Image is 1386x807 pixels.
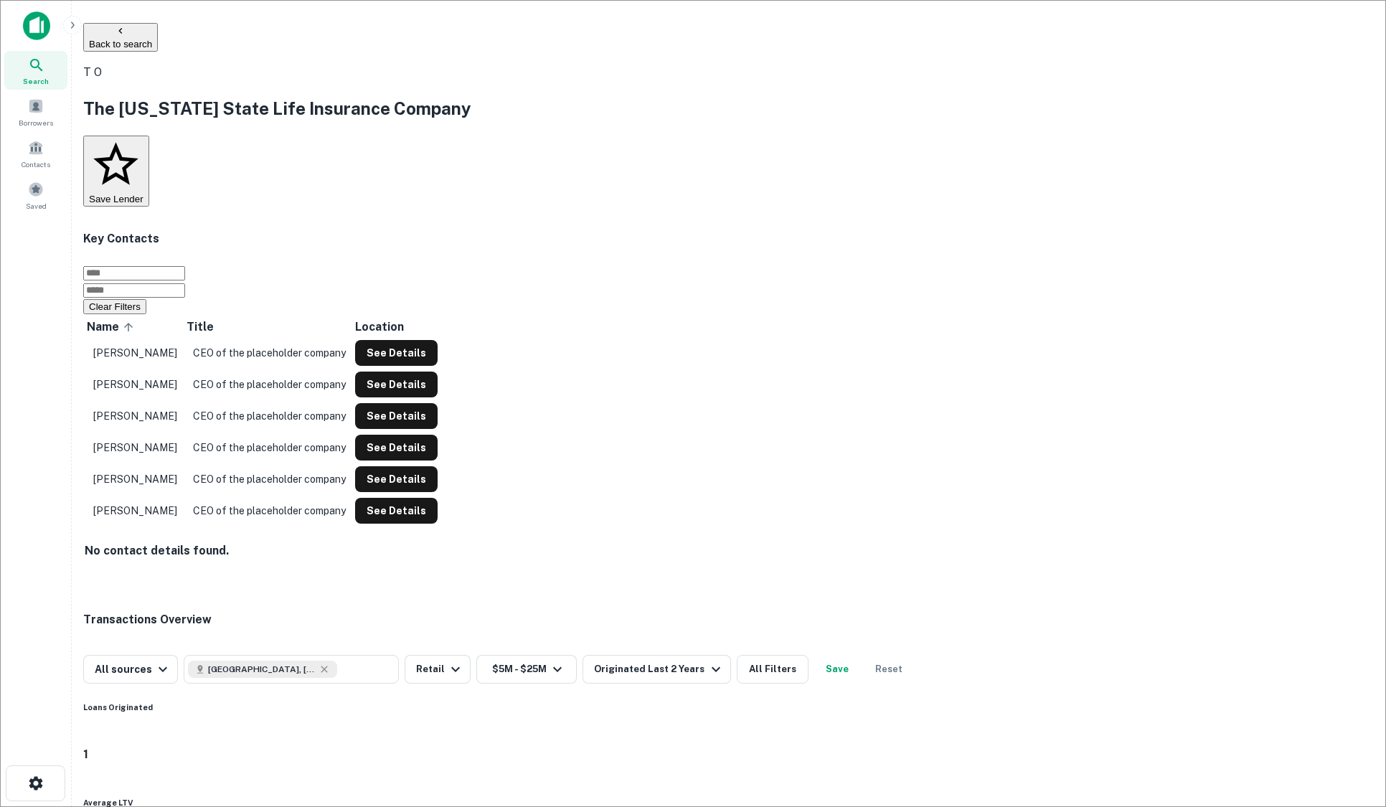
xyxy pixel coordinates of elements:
[186,464,353,494] td: CEO of the placeholder company
[814,655,860,684] button: Save your search to get updates of matches that match your search criteria.
[355,340,438,366] button: See Details
[186,496,353,526] td: CEO of the placeholder company
[83,315,1375,577] div: scrollable content
[86,464,184,494] td: [PERSON_NAME]
[85,542,443,560] h4: No contact details found.
[355,435,438,461] button: See Details
[594,661,724,678] div: Originated Last 2 Years
[355,372,438,397] button: See Details
[355,466,438,492] button: See Details
[186,433,353,463] td: CEO of the placeholder company
[354,318,438,336] th: Location
[83,136,149,207] button: Save Lender
[208,663,316,676] span: [GEOGRAPHIC_DATA], [GEOGRAPHIC_DATA], [GEOGRAPHIC_DATA]
[83,611,1375,628] h4: Transactions Overview
[83,702,153,713] h6: Loans Originated
[83,746,1375,763] h4: 1
[22,159,50,170] span: Contacts
[186,338,353,368] td: CEO of the placeholder company
[355,318,404,336] span: Location
[86,369,184,400] td: [PERSON_NAME]
[83,64,1375,81] p: T O
[83,95,1375,121] h2: The [US_STATE] State Life Insurance Company
[19,117,53,128] span: Borrowers
[83,655,178,684] button: All sources
[83,230,1375,247] h4: Key Contacts
[737,655,808,684] button: All Filters
[86,338,184,368] td: [PERSON_NAME]
[4,134,67,173] a: Contacts
[23,11,50,40] img: capitalize-icon.png
[86,401,184,431] td: [PERSON_NAME]
[187,318,232,336] span: Title
[355,498,438,524] button: See Details
[86,496,184,526] td: [PERSON_NAME]
[83,23,158,52] button: Back to search
[4,176,67,214] a: Saved
[186,318,353,336] th: Title
[86,433,184,463] td: [PERSON_NAME]
[86,318,184,336] th: Name
[95,661,171,678] div: All sources
[866,655,912,684] button: Reset
[26,200,47,212] span: Saved
[23,75,49,87] span: Search
[87,318,138,336] span: Name
[83,299,146,314] button: Clear Filters
[186,369,353,400] td: CEO of the placeholder company
[4,93,67,131] a: Borrowers
[405,655,471,684] button: Retail
[355,403,438,429] button: See Details
[4,51,67,90] a: Search
[583,655,730,684] button: Originated Last 2 Years
[1314,692,1386,761] iframe: Chat Widget
[186,401,353,431] td: CEO of the placeholder company
[476,655,577,684] button: $5M - $25M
